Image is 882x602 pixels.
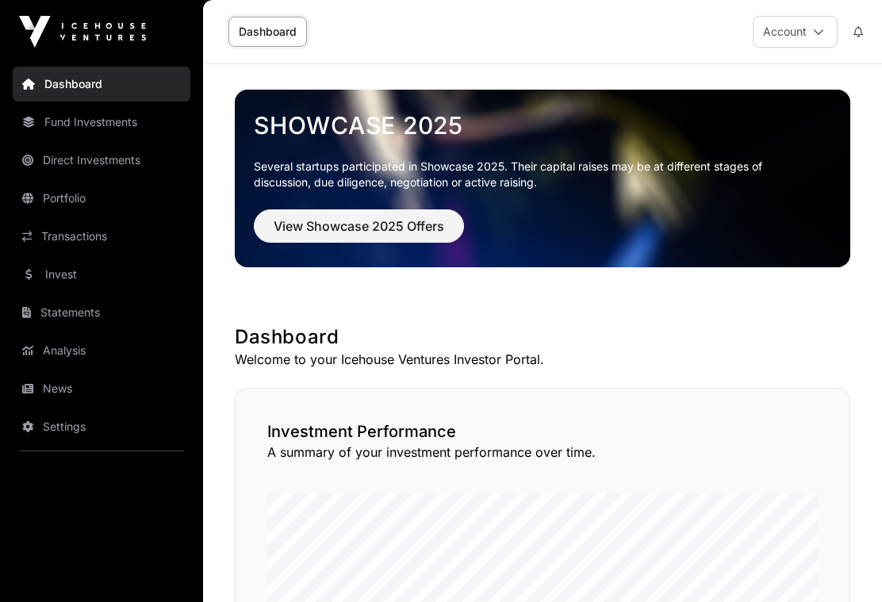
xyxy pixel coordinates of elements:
[13,409,190,444] a: Settings
[13,295,190,330] a: Statements
[267,420,818,443] h2: Investment Performance
[13,219,190,254] a: Transactions
[228,17,307,47] a: Dashboard
[13,257,190,292] a: Invest
[254,111,831,140] a: Showcase 2025
[13,67,190,102] a: Dashboard
[19,16,146,48] img: Icehouse Ventures Logo
[274,217,444,236] span: View Showcase 2025 Offers
[235,324,850,350] h1: Dashboard
[13,105,190,140] a: Fund Investments
[235,350,850,369] p: Welcome to your Icehouse Ventures Investor Portal.
[803,526,882,602] iframe: Chat Widget
[254,225,464,241] a: View Showcase 2025 Offers
[13,371,190,406] a: News
[13,181,190,216] a: Portfolio
[13,333,190,368] a: Analysis
[254,209,464,243] button: View Showcase 2025 Offers
[753,16,838,48] button: Account
[235,90,850,267] img: Showcase 2025
[254,159,787,190] p: Several startups participated in Showcase 2025. Their capital raises may be at different stages o...
[13,143,190,178] a: Direct Investments
[267,443,818,462] p: A summary of your investment performance over time.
